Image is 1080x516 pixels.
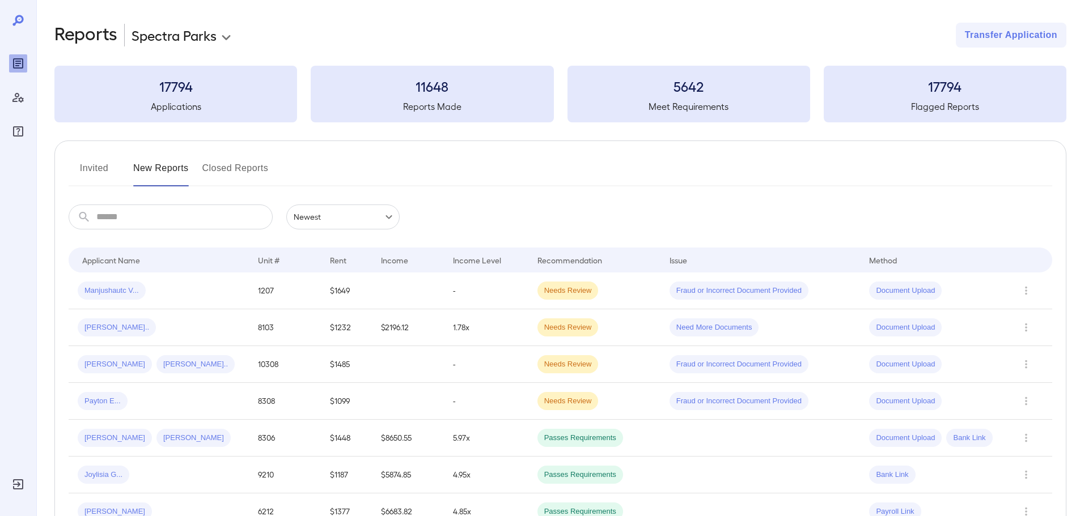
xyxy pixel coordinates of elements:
span: Document Upload [869,359,942,370]
td: 9210 [249,457,321,493]
span: Need More Documents [670,322,759,333]
button: Row Actions [1017,282,1035,300]
h5: Applications [54,100,297,113]
span: Fraud or Incorrect Document Provided [670,396,808,407]
td: $1187 [321,457,371,493]
td: $1099 [321,383,371,420]
span: Needs Review [537,396,599,407]
button: Invited [69,159,120,186]
h3: 5642 [567,77,810,95]
div: Log Out [9,475,27,493]
td: 8103 [249,309,321,346]
td: 4.95x [444,457,528,493]
button: Row Actions [1017,355,1035,373]
span: [PERSON_NAME] [78,433,152,443]
div: Rent [330,253,348,267]
span: Joylisia G... [78,470,129,480]
td: $1232 [321,309,371,346]
td: 5.97x [444,420,528,457]
span: Fraud or Incorrect Document Provided [670,359,808,370]
td: 8306 [249,420,321,457]
span: [PERSON_NAME] [156,433,231,443]
td: $1485 [321,346,371,383]
span: Document Upload [869,285,942,296]
td: $8650.55 [372,420,444,457]
button: New Reports [133,159,189,186]
div: FAQ [9,122,27,140]
p: Spectra Parks [132,26,217,44]
td: $1649 [321,272,371,309]
span: Needs Review [537,322,599,333]
span: Bank Link [946,433,992,443]
td: 1.78x [444,309,528,346]
span: [PERSON_NAME].. [156,359,235,370]
td: - [444,346,528,383]
span: Document Upload [869,433,942,443]
td: 8308 [249,383,321,420]
div: Recommendation [537,253,602,267]
td: - [444,272,528,309]
h3: 17794 [824,77,1066,95]
button: Transfer Application [956,23,1066,48]
h5: Reports Made [311,100,553,113]
button: Row Actions [1017,318,1035,336]
div: Reports [9,54,27,73]
h5: Meet Requirements [567,100,810,113]
div: Method [869,253,897,267]
span: Bank Link [869,470,915,480]
h3: 17794 [54,77,297,95]
span: Document Upload [869,322,942,333]
td: - [444,383,528,420]
span: Fraud or Incorrect Document Provided [670,285,808,296]
span: Manjushautc V... [78,285,146,296]
button: Closed Reports [202,159,269,186]
h2: Reports [54,23,117,48]
button: Row Actions [1017,429,1035,447]
div: Applicant Name [82,253,140,267]
td: 10308 [249,346,321,383]
h5: Flagged Reports [824,100,1066,113]
div: Manage Users [9,88,27,106]
span: [PERSON_NAME].. [78,322,156,333]
h3: 11648 [311,77,553,95]
div: Issue [670,253,688,267]
div: Newest [286,204,400,229]
span: Payton E... [78,396,128,407]
button: Row Actions [1017,466,1035,484]
span: Passes Requirements [537,470,623,480]
td: 1207 [249,272,321,309]
div: Income Level [453,253,501,267]
summary: 17794Applications11648Reports Made5642Meet Requirements17794Flagged Reports [54,66,1066,122]
span: Document Upload [869,396,942,407]
span: [PERSON_NAME] [78,359,152,370]
td: $5874.85 [372,457,444,493]
button: Row Actions [1017,392,1035,410]
span: Needs Review [537,359,599,370]
div: Income [381,253,408,267]
td: $2196.12 [372,309,444,346]
span: Needs Review [537,285,599,296]
td: $1448 [321,420,371,457]
div: Unit # [258,253,279,267]
span: Passes Requirements [537,433,623,443]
